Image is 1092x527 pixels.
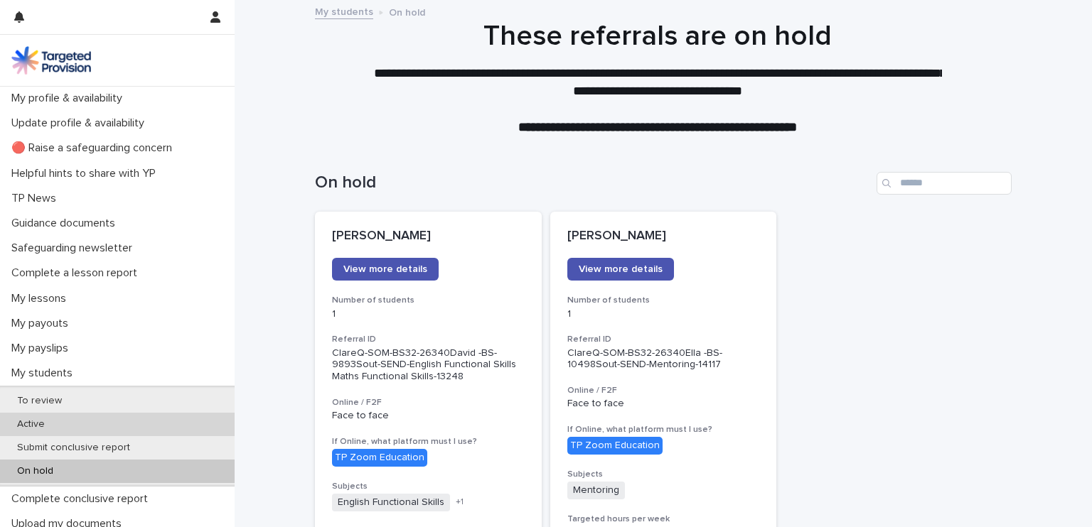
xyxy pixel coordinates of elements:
a: My students [315,3,373,19]
p: [PERSON_NAME] [567,229,760,244]
p: My payouts [6,317,80,330]
p: My payslips [6,342,80,355]
p: Safeguarding newsletter [6,241,144,255]
p: My profile & availability [6,92,134,105]
h3: Online / F2F [567,385,760,396]
h3: If Online, what platform must I use? [332,436,525,447]
h3: Online / F2F [332,397,525,408]
span: View more details [579,264,663,274]
h1: These referrals are on hold [309,19,1006,53]
p: Face to face [567,398,760,410]
a: View more details [332,258,439,281]
input: Search [877,172,1012,195]
h3: Subjects [332,481,525,492]
p: Submit conclusive report [6,442,141,454]
h3: Number of students [567,295,760,306]
h3: Subjects [567,469,760,480]
span: + 1 [456,498,464,506]
img: M5nRWzHhSzIhMunXDL62 [11,46,91,75]
h3: Referral ID [332,334,525,345]
p: 1 [332,308,525,320]
p: Complete a lesson report [6,266,149,280]
p: On hold [6,465,65,477]
span: Mentoring [567,482,625,499]
p: My students [6,366,84,380]
span: English Functional Skills [332,494,450,511]
p: ClareQ-SOM-BS32-26340Ella -BS-10498Sout-SEND-Mentoring-14117 [567,347,760,371]
p: ClareQ-SOM-BS32-26340David -BS-9893Sout-SEND-English Functional Skills Maths Functional Skills-13248 [332,347,525,383]
span: View more details [343,264,427,274]
p: 1 [567,308,760,320]
p: On hold [389,4,425,19]
div: TP Zoom Education [567,437,663,455]
h3: Referral ID [567,334,760,345]
p: TP News [6,192,68,205]
p: Helpful hints to share with YP [6,167,167,180]
p: To review [6,395,73,407]
p: My lessons [6,292,77,305]
p: Complete conclusive report [6,492,159,506]
p: Guidance documents [6,217,127,230]
p: Active [6,418,56,430]
h3: Number of students [332,295,525,306]
p: Update profile & availability [6,116,156,130]
h3: If Online, what platform must I use? [567,424,760,435]
p: [PERSON_NAME] [332,229,525,244]
a: View more details [567,258,674,281]
h1: On hold [315,173,871,193]
div: TP Zoom Education [332,449,427,467]
p: Face to face [332,410,525,422]
h3: Targeted hours per week [567,514,760,525]
p: 🔴 Raise a safeguarding concern [6,141,183,155]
